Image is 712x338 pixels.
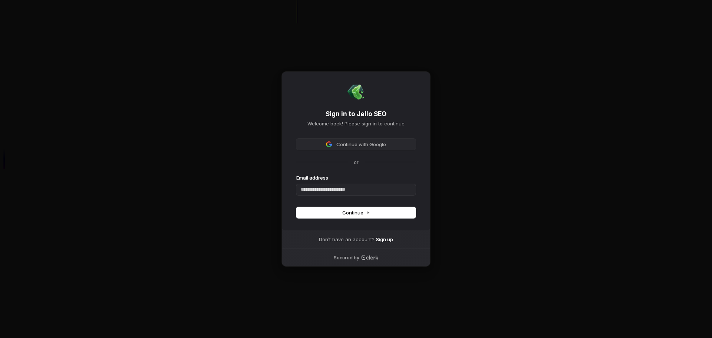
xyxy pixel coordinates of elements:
label: Email address [296,174,328,181]
a: Sign up [376,236,393,243]
h1: Sign in to Jello SEO [296,110,416,119]
img: Jello SEO [347,83,365,101]
span: Continue [342,209,370,216]
p: or [354,159,359,165]
img: Sign in with Google [326,141,332,147]
button: Continue [296,207,416,218]
button: Sign in with GoogleContinue with Google [296,139,416,150]
span: Continue with Google [336,141,386,148]
p: Secured by [334,255,359,261]
a: Clerk logo [361,255,379,260]
p: Welcome back! Please sign in to continue [296,120,416,127]
span: Don’t have an account? [319,236,375,243]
